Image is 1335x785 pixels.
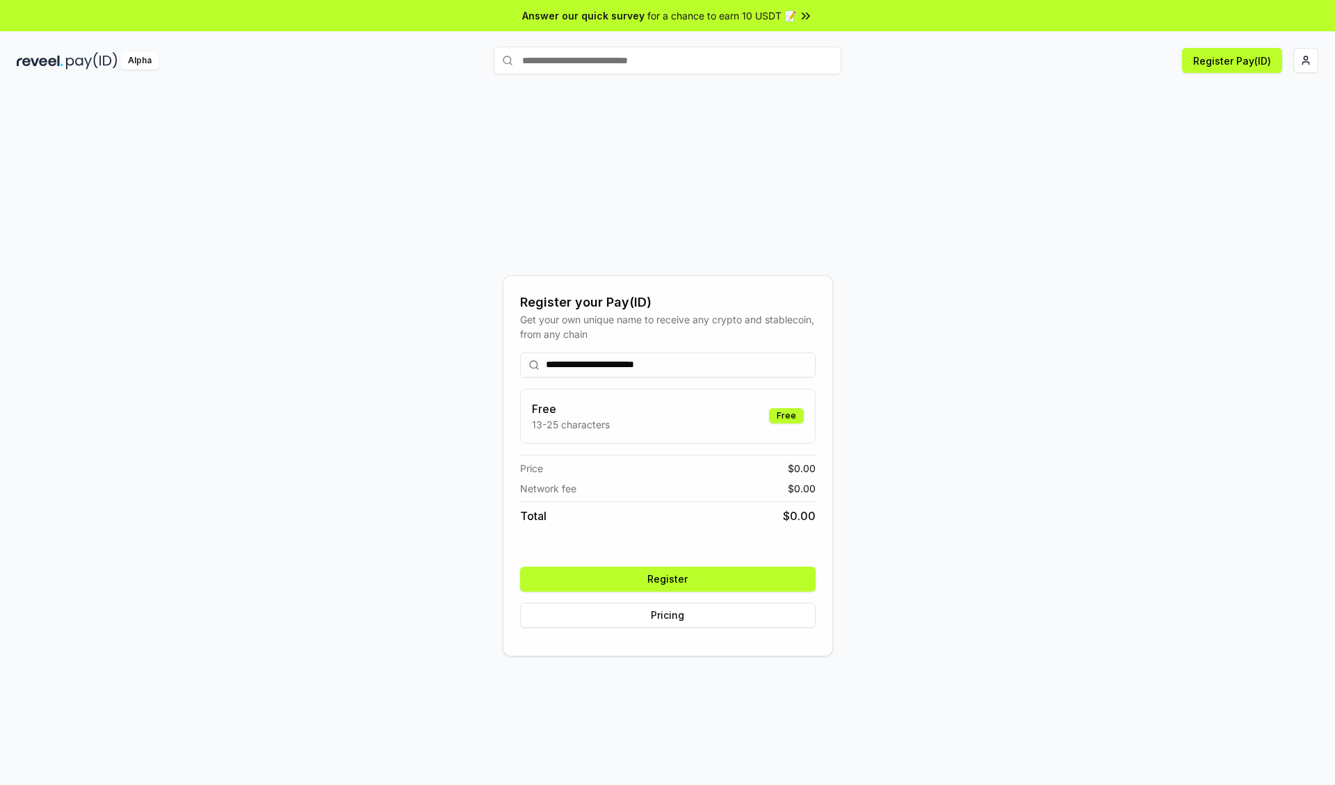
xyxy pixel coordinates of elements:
[532,417,610,432] p: 13-25 characters
[520,508,547,524] span: Total
[520,481,576,496] span: Network fee
[520,293,816,312] div: Register your Pay(ID)
[532,400,610,417] h3: Free
[647,8,796,23] span: for a chance to earn 10 USDT 📝
[17,52,63,70] img: reveel_dark
[66,52,118,70] img: pay_id
[120,52,159,70] div: Alpha
[520,603,816,628] button: Pricing
[1182,48,1282,73] button: Register Pay(ID)
[520,567,816,592] button: Register
[522,8,645,23] span: Answer our quick survey
[788,461,816,476] span: $ 0.00
[788,481,816,496] span: $ 0.00
[520,461,543,476] span: Price
[769,408,804,423] div: Free
[783,508,816,524] span: $ 0.00
[520,312,816,341] div: Get your own unique name to receive any crypto and stablecoin, from any chain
